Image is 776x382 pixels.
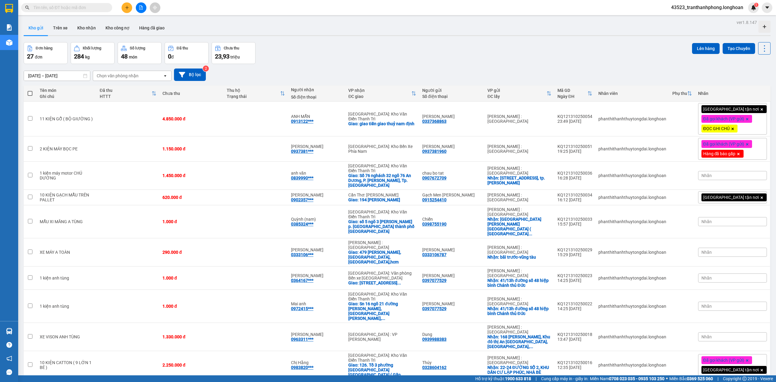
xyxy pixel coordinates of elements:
div: Số điện thoại [291,95,343,99]
span: ... [401,372,404,377]
div: [PERSON_NAME] : [GEOGRAPHIC_DATA] [487,355,551,365]
div: 0937381960 [422,149,447,154]
span: Miền Nam [590,375,664,382]
button: Chưa thu23,93 triệu [212,42,256,64]
div: Chị Hằng [291,360,343,365]
div: phanthithanhthuytongdai.longhoan [598,304,666,309]
div: [PERSON_NAME] : [GEOGRAPHIC_DATA] [487,207,551,217]
div: 14:25 [DATE] [557,306,592,311]
span: Đã gọi khách (VP gửi) [703,357,744,363]
span: | [717,375,718,382]
div: 1.000 đ [162,219,221,224]
button: Kho nhận [72,21,101,35]
strong: 0708 023 035 - 0935 103 250 [609,376,664,381]
div: Đơn hàng [36,46,52,50]
div: 0337368863 [422,119,447,124]
div: XE VISON ANH TÙNG [40,334,94,339]
span: ... [382,316,385,321]
div: ANH PHƯƠNG [422,114,481,119]
div: Giao: giao tiến giao thuỷ nam định [348,121,416,126]
div: 2 KIỆN MÁY BỌC PE [40,146,94,151]
div: Mã GD [557,88,587,93]
div: Nhận: bãi trước-vũng tàu [487,255,551,260]
button: Kho gửi [24,21,48,35]
div: Lê Diệu [422,273,481,278]
span: triệu [230,55,240,59]
div: Nhận: 168 Cao Đức Lân, Khu đô thị An Phú An Khánh, Thủ Đức, Hồ Chí Minh [487,334,551,349]
div: Chọn văn phòng nhận [97,73,139,79]
img: warehouse-icon [6,328,12,334]
th: Toggle SortBy [224,85,288,102]
div: ver 1.8.147 [737,19,757,26]
div: Nhận: 41/13h đường số 48 hiệp bình Chánh thủ Đức [487,306,551,316]
div: [GEOGRAPHIC_DATA]: Kho Bến Xe Phía Nam [348,144,416,154]
div: 16:12 [DATE] [557,197,592,202]
span: 48 [121,53,128,60]
div: Giao: 194 NGUYỄN TẤT THÀNH LÝ VĂN LÂM CÀ MAU [348,197,416,202]
button: aim [150,2,160,13]
div: [PERSON_NAME] : [GEOGRAPHIC_DATA] [487,114,551,124]
div: Ngày ĐH [557,94,587,99]
div: 15:57 [DATE] [557,222,592,226]
button: plus [122,2,132,13]
div: chau bo tat [422,171,481,176]
div: KQ121310250016 [557,360,592,365]
span: question-circle [6,342,12,348]
button: Đơn hàng27đơn [24,42,68,64]
button: Trên xe [48,21,72,35]
div: Lê Diệu [422,301,481,306]
span: Nhãn [701,334,712,339]
div: [PERSON_NAME] : [GEOGRAPHIC_DATA] [487,193,551,202]
th: Toggle SortBy [484,85,554,102]
div: HTTT [100,94,152,99]
svg: open [163,73,168,78]
div: 11 KIỆN GỖ ( BỘ GIƯỜNG ) [40,116,94,121]
div: 2.250.000 đ [162,363,221,367]
div: KQ121310250023 [557,273,592,278]
span: 27 [27,53,34,60]
div: Người gửi [422,88,481,93]
span: [GEOGRAPHIC_DATA] tận nơi [703,106,759,112]
input: Select a date range. [24,71,90,81]
div: Người nhận [291,87,343,92]
span: ĐỌC GHI CHÚ [703,126,730,131]
div: Nhận: 22-24 ĐƯỜNG SỐ 2, KHU DÂN CƯ LẬP PHÚC, NHÀ BÈ [487,365,551,375]
strong: 0369 525 060 [687,376,713,381]
button: caret-down [762,2,772,13]
span: [GEOGRAPHIC_DATA] tận nơi [703,367,759,373]
div: 19:25 [DATE] [557,149,592,154]
div: 4.850.000 đ [162,116,221,121]
div: KQ121310250022 [557,301,592,306]
div: 23:49 [DATE] [557,119,592,124]
div: Nhãn [698,91,767,96]
div: [PERSON_NAME] : [GEOGRAPHIC_DATA] [487,144,551,154]
div: [GEOGRAPHIC_DATA]: Kho Văn Điển Thanh Trì [348,209,416,219]
span: 43523_tranthanhphong.longhoan [666,4,748,11]
sup: 2 [203,65,209,72]
div: Chiến [422,217,481,222]
div: Giao: số 5 ngõ 3 Ngô Đình Mẫn p. Hà Đông. thành phố Hà Nội [348,219,416,234]
span: 284 [74,53,84,60]
div: MẪU XI MĂNG A TÙNG [40,219,94,224]
div: Khối lượng [83,46,101,50]
div: [GEOGRAPHIC_DATA]: Kho Văn Điển Thanh Trì [348,353,416,363]
div: 0397077529 [422,278,447,283]
div: 0398755190 [422,222,447,226]
span: message [6,369,12,375]
div: 0333106787 [422,252,447,257]
div: 290.000 đ [162,250,221,255]
span: ... [529,231,532,236]
div: 12:35 [DATE] [557,365,592,370]
div: 1 kiện anh tùng [40,276,94,280]
div: 1 kiện anh tùng [40,304,94,309]
span: file-add [139,5,143,10]
span: ⚪️ [666,377,668,380]
div: 10 KIỆN GẠCH MẪU TRÊN PALLET [40,193,94,202]
div: 1.000 đ [162,276,221,280]
span: Miền Bắc [669,375,713,382]
div: phanthithanhthuytongdai.longhoan [598,195,666,200]
input: Tìm tên, số ĐT hoặc mã đơn [33,4,105,11]
div: Nhận: Số 80 đường HT44 , Hiệp Thành, quận 12, tp. Hồ Chí Minh [487,176,551,185]
th: Toggle SortBy [554,85,595,102]
div: 16:28 [DATE] [557,176,592,180]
